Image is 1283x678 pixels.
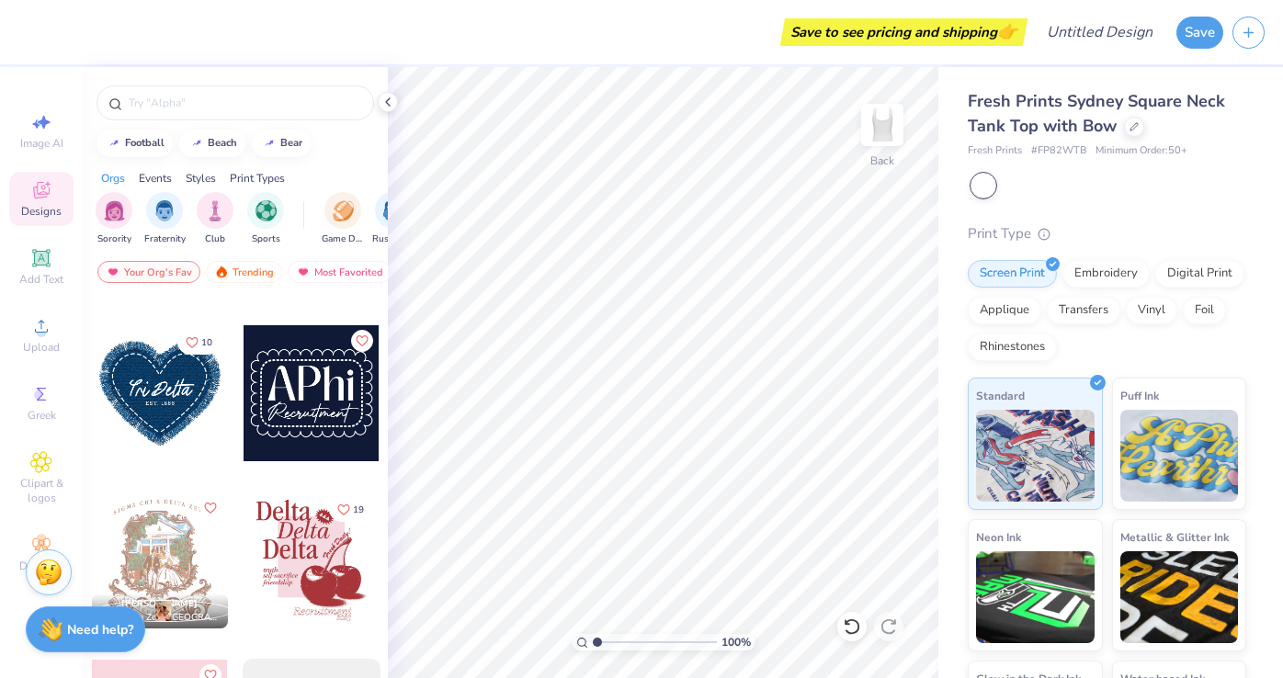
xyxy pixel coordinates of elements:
div: Your Org's Fav [97,261,200,283]
span: Puff Ink [1120,386,1159,405]
button: football [97,130,173,157]
span: Sports [252,232,280,246]
button: filter button [322,192,364,246]
button: Save [1176,17,1223,49]
span: Designs [21,204,62,219]
button: filter button [372,192,414,246]
div: bear [280,138,302,148]
img: trend_line.gif [107,138,121,149]
span: Metallic & Glitter Ink [1120,527,1229,547]
div: Vinyl [1126,297,1177,324]
div: Embroidery [1062,260,1150,288]
span: 100 % [721,634,751,650]
span: Greek [28,408,56,423]
img: trend_line.gif [189,138,204,149]
img: Neon Ink [976,551,1095,643]
div: Print Type [968,223,1246,244]
button: filter button [96,192,132,246]
div: filter for Sports [247,192,284,246]
span: 👉 [997,20,1017,42]
div: filter for Club [197,192,233,246]
input: Try "Alpha" [127,94,362,112]
span: Fraternity [144,232,186,246]
div: Rhinestones [968,333,1057,361]
img: trend_line.gif [262,138,277,149]
img: Rush & Bid Image [383,200,404,221]
div: filter for Sorority [96,192,132,246]
div: Trending [206,261,282,283]
span: Fresh Prints [968,143,1022,159]
span: # FP82WTB [1031,143,1086,159]
img: Sports Image [255,200,277,221]
input: Untitled Design [1032,14,1167,51]
span: Sorority [97,232,131,246]
span: Rush & Bid [372,232,414,246]
div: Foil [1183,297,1226,324]
img: Sorority Image [104,200,125,221]
span: Decorate [19,559,63,573]
div: Applique [968,297,1041,324]
img: Back [864,107,901,143]
div: Save to see pricing and shipping [785,18,1023,46]
div: Print Types [230,170,285,186]
span: Image AI [20,136,63,151]
button: filter button [197,192,233,246]
div: filter for Fraternity [144,192,186,246]
button: filter button [247,192,284,246]
img: Fraternity Image [154,200,175,221]
span: Upload [23,340,60,355]
span: Fresh Prints Sydney Square Neck Tank Top with Bow [968,90,1225,137]
span: Clipart & logos [9,476,74,505]
img: Standard [976,410,1095,502]
div: Transfers [1047,297,1120,324]
span: Game Day [322,232,364,246]
div: filter for Game Day [322,192,364,246]
div: filter for Rush & Bid [372,192,414,246]
span: Neon Ink [976,527,1021,547]
div: Digital Print [1155,260,1244,288]
span: Club [205,232,225,246]
button: bear [252,130,311,157]
span: Standard [976,386,1025,405]
img: Metallic & Glitter Ink [1120,551,1239,643]
img: Game Day Image [333,200,354,221]
button: beach [179,130,245,157]
img: most_fav.gif [106,266,120,278]
div: Events [139,170,172,186]
img: most_fav.gif [296,266,311,278]
img: Puff Ink [1120,410,1239,502]
strong: Need help? [67,621,133,638]
img: Club Image [205,200,225,221]
img: trending.gif [214,266,229,278]
span: Minimum Order: 50 + [1096,143,1187,159]
div: Back [870,153,894,169]
div: football [125,138,165,148]
div: Screen Print [968,260,1057,288]
div: beach [208,138,237,148]
span: Add Text [19,272,63,287]
div: Orgs [101,170,125,186]
div: Styles [186,170,216,186]
button: filter button [144,192,186,246]
div: Most Favorited [288,261,392,283]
